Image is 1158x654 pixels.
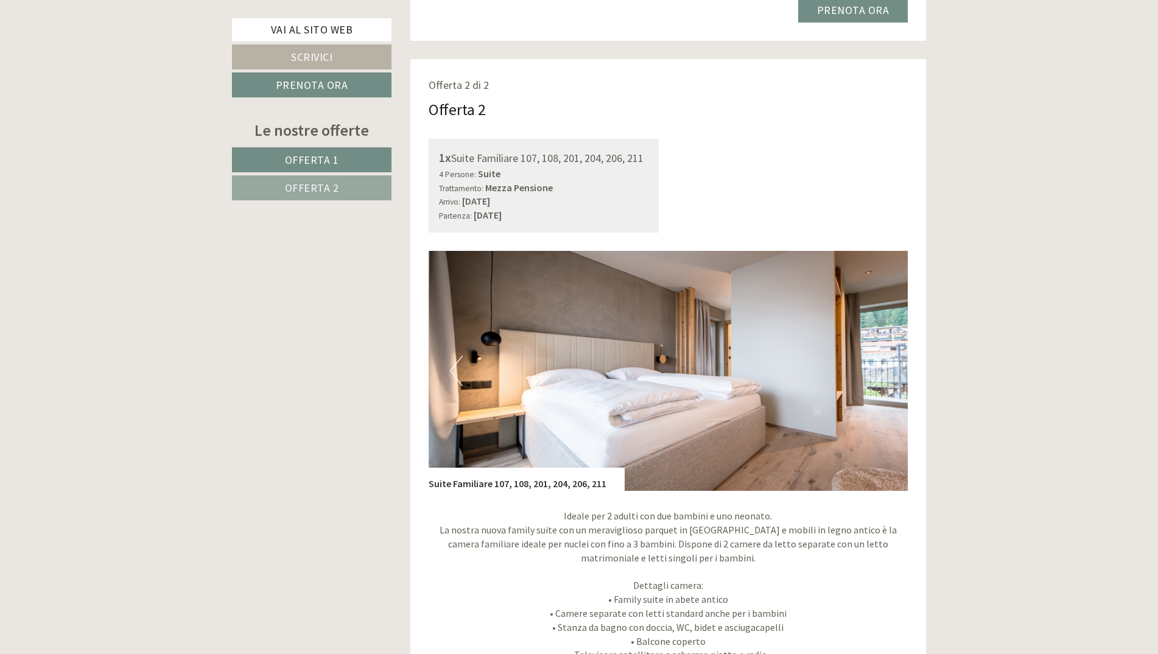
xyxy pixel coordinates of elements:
b: Mezza Pensione [485,181,553,194]
button: Next [874,356,886,386]
div: Lei [301,35,461,45]
b: 1x [439,150,451,165]
small: Arrivo: [439,197,460,207]
div: Suite Familiare 107, 108, 201, 204, 206, 211 [439,149,649,167]
div: Suite Familiare 107, 108, 201, 204, 206, 211 [429,468,625,491]
small: Partenza: [439,211,472,221]
a: Prenota ora [232,72,391,97]
small: 16:12 [301,59,461,68]
small: 4 Persone: [439,169,476,180]
div: lunedì [217,9,264,30]
span: Offerta 1 [285,153,339,167]
div: Le nostre offerte [232,119,391,141]
b: [DATE] [474,209,502,221]
span: Offerta 2 [285,181,339,195]
div: Buon giorno, come possiamo aiutarla? [295,33,471,70]
b: [DATE] [462,195,490,207]
img: image [429,251,908,491]
span: Offerta 2 di 2 [429,78,489,92]
button: Previous [450,356,463,386]
a: Vai al sito web [232,18,391,41]
div: Offerta 2 [429,98,486,121]
b: Suite [478,167,500,180]
small: Trattamento: [439,183,483,194]
a: Scrivici [232,44,391,69]
button: Invia [416,317,480,342]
